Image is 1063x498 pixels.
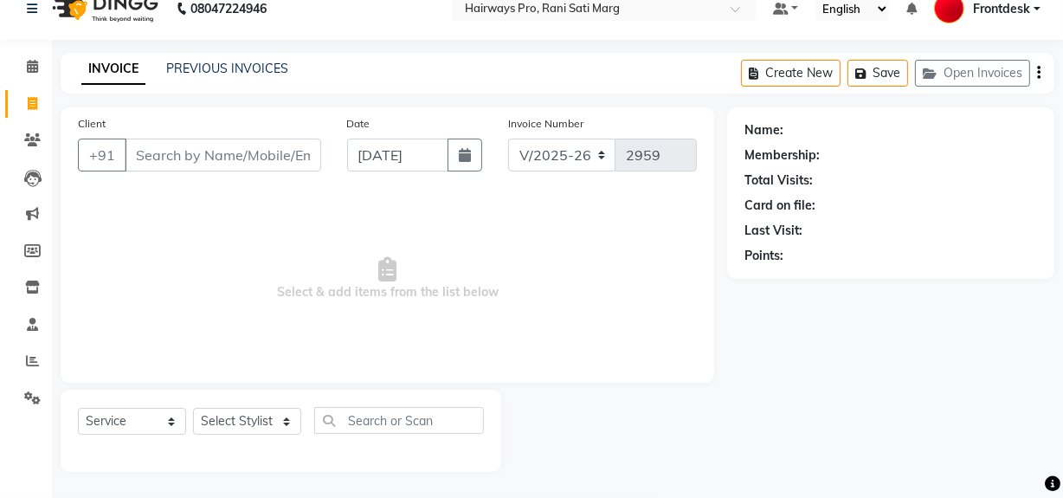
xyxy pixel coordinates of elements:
input: Search by Name/Mobile/Email/Code [125,139,321,171]
label: Date [347,116,370,132]
div: Last Visit: [744,222,802,240]
label: Client [78,116,106,132]
div: Points: [744,247,783,265]
button: Create New [741,60,841,87]
input: Search or Scan [314,407,484,434]
button: Open Invoices [915,60,1030,87]
div: Membership: [744,146,820,165]
label: Invoice Number [508,116,583,132]
div: Total Visits: [744,171,813,190]
div: Name: [744,121,783,139]
a: PREVIOUS INVOICES [166,61,288,76]
button: +91 [78,139,126,171]
div: Card on file: [744,197,815,215]
button: Save [847,60,908,87]
span: Select & add items from the list below [78,192,697,365]
a: INVOICE [81,54,145,85]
